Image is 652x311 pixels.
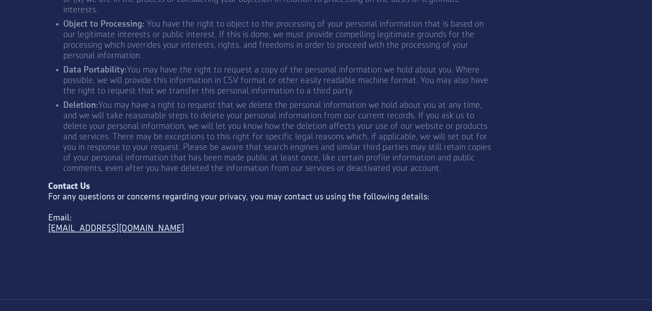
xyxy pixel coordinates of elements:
a: [EMAIL_ADDRESS][DOMAIN_NAME] [48,223,604,234]
span: Object to Processing: [63,20,145,29]
span: Data Portability: [63,65,127,74]
li: You have the right to object to the processing of your personal information that is based on our ... [63,19,493,61]
li: You may have a right to request that we delete the personal information we hold about you at any ... [63,100,493,174]
li: You may have the right to request a copy of the personal information we hold about you. Where pos... [63,65,493,96]
strong: Contact Us [48,182,90,191]
div: For any questions or concerns regarding your privacy, you may contact us using the following deta... [48,181,604,244]
span: Deletion: [63,101,98,110]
